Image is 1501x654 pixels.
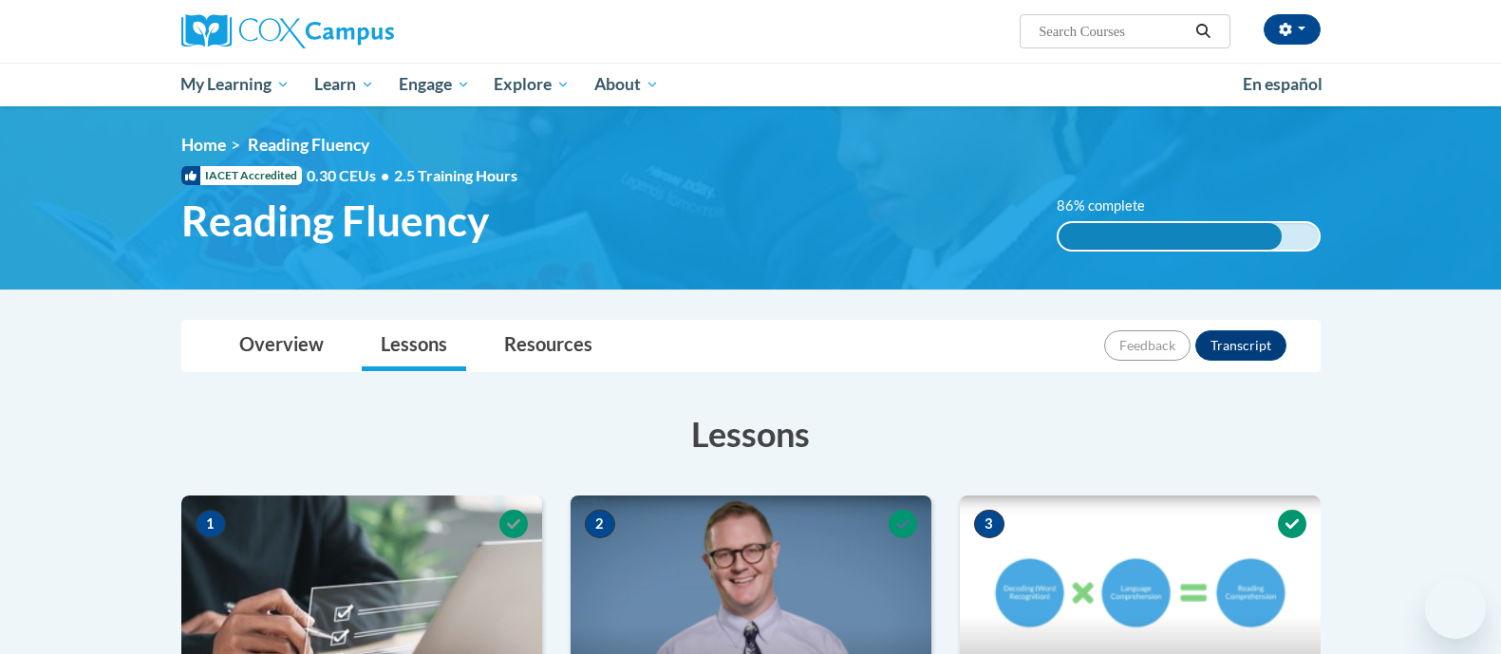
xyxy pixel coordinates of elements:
[1057,196,1166,216] label: 86% complete
[399,73,470,96] span: Engage
[1243,74,1323,94] span: En español
[1425,578,1486,639] iframe: Button to launch messaging window
[220,321,343,371] a: Overview
[196,510,226,538] span: 1
[485,321,611,371] a: Resources
[180,73,290,96] span: My Learning
[362,321,466,371] a: Lessons
[248,135,369,155] span: Reading Fluency
[494,73,570,96] span: Explore
[585,510,615,538] span: 2
[1037,20,1189,43] input: Search Courses
[153,63,1349,106] div: Main menu
[1189,20,1217,43] button: Search
[181,14,394,48] img: Cox Campus
[1059,223,1282,250] div: 86% complete
[1230,65,1335,104] a: En español
[314,73,374,96] span: Learn
[394,166,517,184] span: 2.5 Training Hours
[1104,330,1191,361] button: Feedback
[582,63,671,106] a: About
[181,196,489,246] span: Reading Fluency
[974,510,1004,538] span: 3
[181,166,302,185] span: IACET Accredited
[386,63,482,106] a: Engage
[307,165,394,186] span: 0.30 CEUs
[381,166,389,184] span: •
[594,73,659,96] span: About
[1264,14,1321,45] button: Account Settings
[181,135,226,155] a: Home
[169,63,303,106] a: My Learning
[1195,330,1286,361] button: Transcript
[302,63,386,106] a: Learn
[481,63,582,106] a: Explore
[181,410,1321,458] h3: Lessons
[181,14,542,48] a: Cox Campus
